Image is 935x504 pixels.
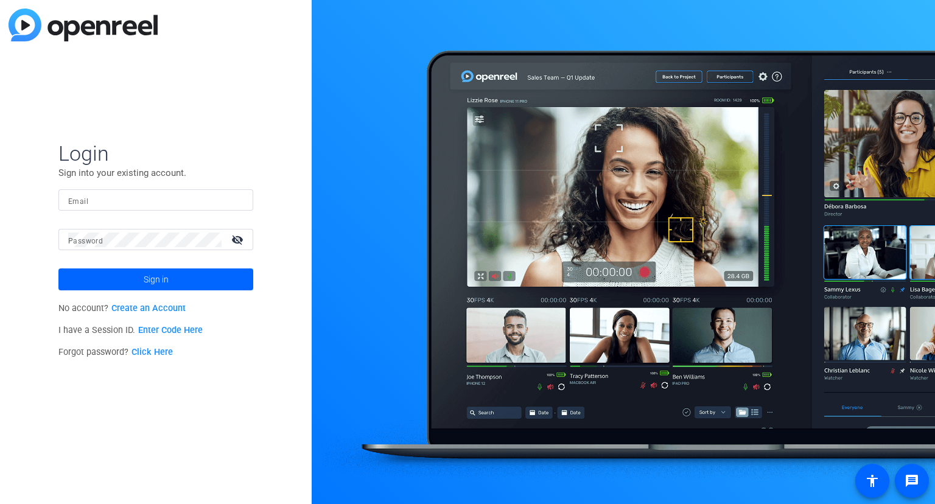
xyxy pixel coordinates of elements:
[9,9,158,41] img: blue-gradient.svg
[224,231,253,248] mat-icon: visibility_off
[144,264,169,295] span: Sign in
[111,303,186,313] a: Create an Account
[58,303,186,313] span: No account?
[905,474,919,488] mat-icon: message
[131,347,173,357] a: Click Here
[58,325,203,335] span: I have a Session ID.
[865,474,880,488] mat-icon: accessibility
[138,325,203,335] a: Enter Code Here
[68,197,88,206] mat-label: Email
[68,237,103,245] mat-label: Password
[58,141,253,166] span: Login
[58,268,253,290] button: Sign in
[58,166,253,180] p: Sign into your existing account.
[58,347,173,357] span: Forgot password?
[68,193,243,208] input: Enter Email Address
